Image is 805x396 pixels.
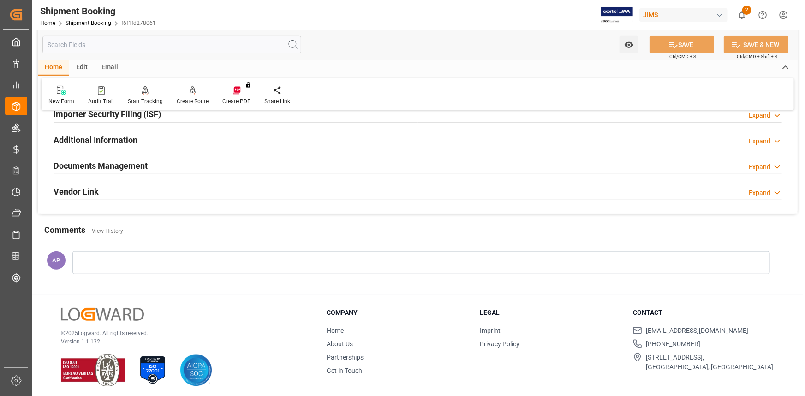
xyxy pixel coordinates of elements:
h2: Comments [44,224,85,236]
a: Shipment Booking [66,20,111,26]
button: JIMS [639,6,732,24]
span: 2 [742,6,751,15]
span: [STREET_ADDRESS], [GEOGRAPHIC_DATA], [GEOGRAPHIC_DATA] [646,353,773,372]
a: Home [327,327,344,334]
button: Help Center [752,5,773,25]
p: © 2025 Logward. All rights reserved. [61,329,304,337]
img: AICPA SOC [180,354,212,386]
h2: Vendor Link [54,185,99,198]
h3: Company [327,308,468,318]
a: Home [40,20,55,26]
a: Partnerships [327,354,364,361]
a: Privacy Policy [480,340,519,348]
h3: Contact [633,308,775,318]
div: Expand [749,111,770,120]
div: Email [95,60,125,76]
h2: Importer Security Filing (ISF) [54,108,161,120]
a: Get in Touch [327,367,362,374]
input: Search Fields [42,36,301,53]
div: Share Link [264,97,290,106]
div: Expand [749,188,770,198]
img: Logward Logo [61,308,144,321]
div: New Form [48,97,74,106]
a: View History [92,228,123,234]
img: Exertis%20JAM%20-%20Email%20Logo.jpg_1722504956.jpg [601,7,633,23]
div: Home [38,60,69,76]
span: Ctrl/CMD + Shift + S [737,53,777,60]
div: Start Tracking [128,97,163,106]
div: Edit [69,60,95,76]
span: Ctrl/CMD + S [669,53,696,60]
div: Expand [749,136,770,146]
h2: Documents Management [54,160,148,172]
a: About Us [327,340,353,348]
button: show 2 new notifications [732,5,752,25]
span: [EMAIL_ADDRESS][DOMAIN_NAME] [646,326,748,336]
a: Imprint [480,327,501,334]
button: SAVE [650,36,714,53]
h3: Legal [480,308,621,318]
img: ISO 9001 & ISO 14001 Certification [61,354,125,386]
img: ISO 27001 Certification [137,354,169,386]
div: JIMS [639,8,728,22]
span: [PHONE_NUMBER] [646,339,700,349]
button: SAVE & NEW [724,36,788,53]
span: AP [53,257,60,264]
div: Create Route [177,97,209,106]
h2: Additional Information [54,134,137,146]
div: Expand [749,162,770,172]
div: Shipment Booking [40,4,156,18]
p: Version 1.1.132 [61,337,304,346]
div: Audit Trail [88,97,114,106]
button: open menu [620,36,638,53]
